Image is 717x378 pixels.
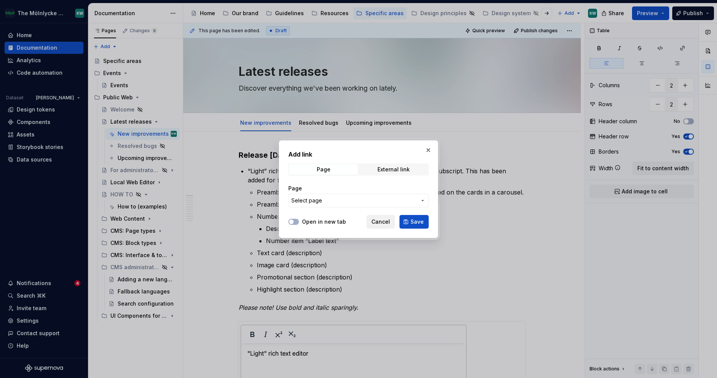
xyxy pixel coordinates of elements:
span: Save [410,218,424,226]
div: External link [377,166,410,173]
span: Cancel [371,218,390,226]
label: Page [288,185,302,192]
span: Select page [291,197,322,204]
button: Cancel [366,215,395,229]
button: Select page [288,194,429,207]
div: Page [317,166,330,173]
label: Open in new tab [302,218,346,226]
button: Save [399,215,429,229]
h2: Add link [288,150,429,159]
